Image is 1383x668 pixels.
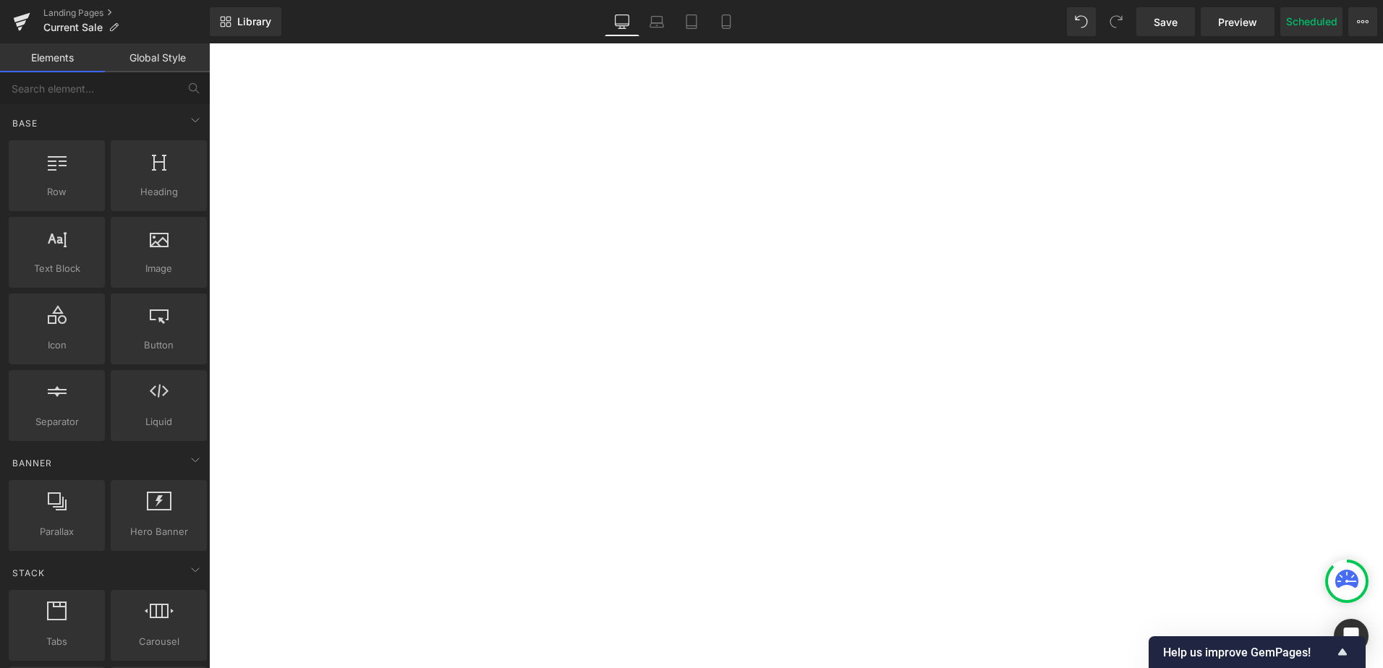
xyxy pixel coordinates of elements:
a: Desktop [605,7,639,36]
button: Redo [1102,7,1131,36]
button: Undo [1067,7,1096,36]
a: New Library [210,7,281,36]
button: More [1348,7,1377,36]
span: Heading [115,184,203,200]
button: Show survey - Help us improve GemPages! [1163,643,1351,661]
span: Liquid [115,414,203,429]
a: Laptop [639,7,674,36]
span: Row [13,184,101,200]
span: Hero Banner [115,524,203,539]
span: Save [1154,14,1178,30]
span: Image [115,261,203,276]
button: Scheduled [1280,7,1342,36]
a: Mobile [709,7,744,36]
span: Stack [11,566,46,580]
span: Text Block [13,261,101,276]
a: Landing Pages [43,7,210,19]
span: Help us improve GemPages! [1163,646,1334,659]
span: Base [11,116,39,130]
a: Global Style [105,43,210,72]
span: Library [237,15,271,28]
span: Separator [13,414,101,429]
span: Tabs [13,634,101,649]
span: Preview [1218,14,1257,30]
span: Current Sale [43,22,103,33]
span: Button [115,338,203,353]
span: Icon [13,338,101,353]
span: Parallax [13,524,101,539]
div: Open Intercom Messenger [1334,619,1369,654]
a: Tablet [674,7,709,36]
span: Carousel [115,634,203,649]
a: Preview [1201,7,1275,36]
span: Banner [11,456,54,470]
